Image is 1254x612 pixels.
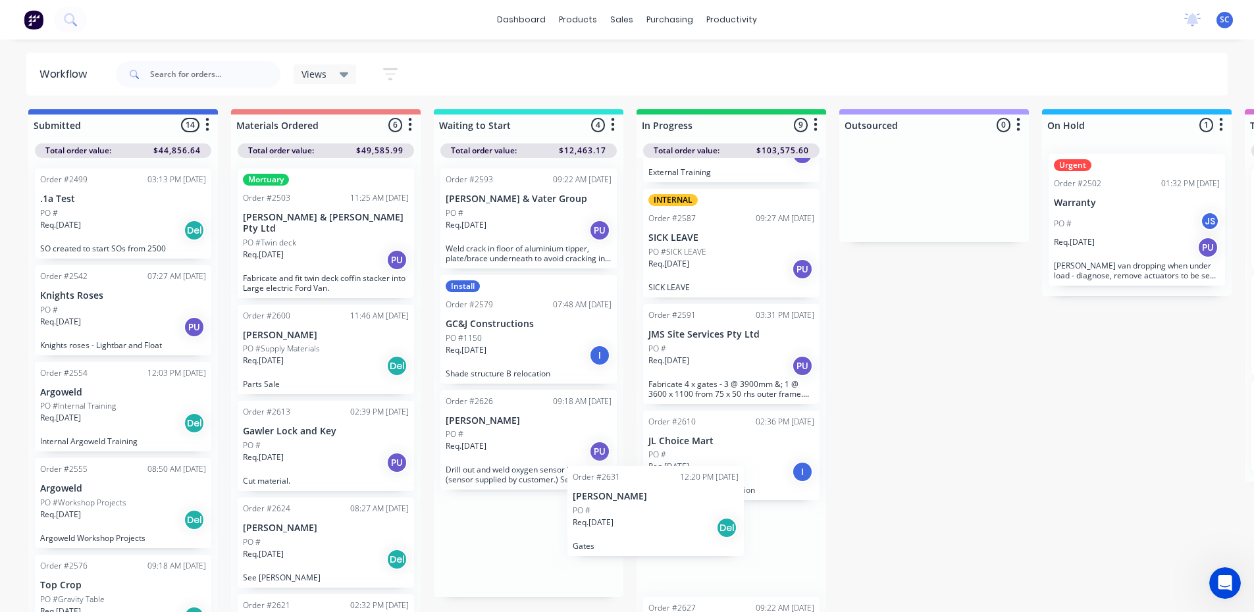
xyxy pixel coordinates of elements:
input: Search for orders... [150,61,280,88]
iframe: Intercom live chat [1209,567,1241,599]
img: Factory [24,10,43,30]
a: dashboard [490,10,552,30]
div: productivity [700,10,764,30]
span: $103,575.60 [756,145,809,157]
span: $44,856.64 [153,145,201,157]
span: Total order value: [654,145,719,157]
span: Total order value: [451,145,517,157]
span: $12,463.17 [559,145,606,157]
div: sales [604,10,640,30]
span: SC [1220,14,1230,26]
div: Workflow [39,66,93,82]
span: Total order value: [45,145,111,157]
div: products [552,10,604,30]
div: purchasing [640,10,700,30]
span: $49,585.99 [356,145,404,157]
span: Views [301,67,327,81]
span: Total order value: [248,145,314,157]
